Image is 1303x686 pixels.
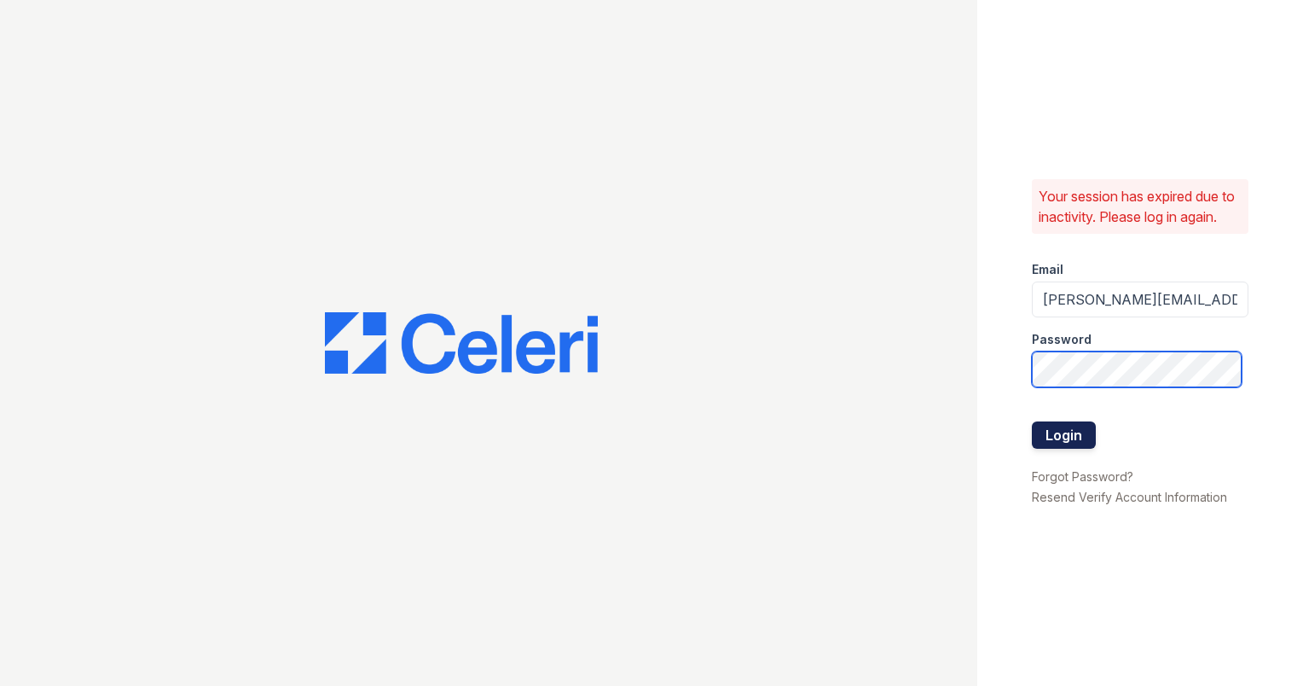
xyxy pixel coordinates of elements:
label: Password [1032,331,1092,348]
img: CE_Logo_Blue-a8612792a0a2168367f1c8372b55b34899dd931a85d93a1a3d3e32e68fde9ad4.png [325,312,598,374]
button: Login [1032,421,1096,449]
a: Forgot Password? [1032,469,1133,484]
a: Resend Verify Account Information [1032,490,1227,504]
label: Email [1032,261,1063,278]
p: Your session has expired due to inactivity. Please log in again. [1039,186,1242,227]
